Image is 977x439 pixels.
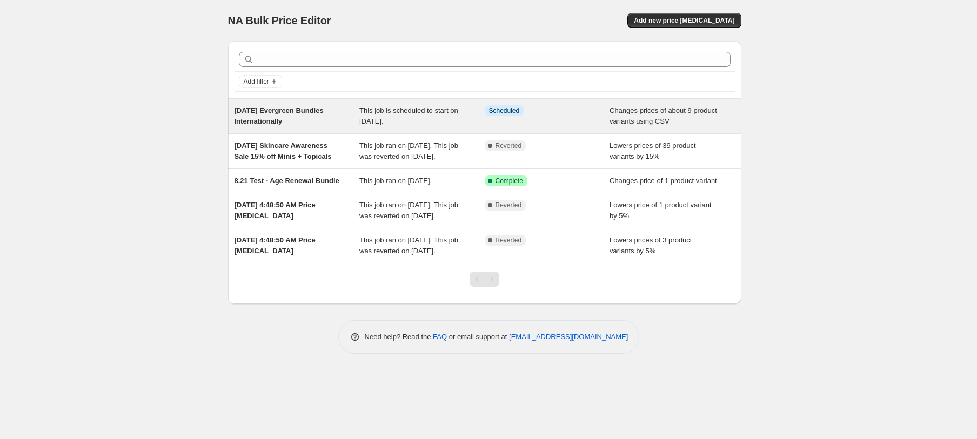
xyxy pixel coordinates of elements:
span: Add new price [MEDICAL_DATA] [634,16,734,25]
button: Add new price [MEDICAL_DATA] [627,13,741,28]
span: Lowers prices of 3 product variants by 5% [610,236,692,255]
span: Reverted [496,201,522,210]
span: 8.21 Test - Age Renewal Bundle [235,177,339,185]
span: or email support at [447,333,509,341]
nav: Pagination [470,272,499,287]
span: [DATE] 4:48:50 AM Price [MEDICAL_DATA] [235,201,316,220]
span: This job ran on [DATE]. This job was reverted on [DATE]. [359,201,458,220]
span: Complete [496,177,523,185]
a: [EMAIL_ADDRESS][DOMAIN_NAME] [509,333,628,341]
span: This job ran on [DATE]. [359,177,432,185]
span: This job is scheduled to start on [DATE]. [359,106,458,125]
span: Add filter [244,77,269,86]
span: This job ran on [DATE]. This job was reverted on [DATE]. [359,141,458,160]
span: NA Bulk Price Editor [228,15,331,26]
span: Lowers prices of 39 product variants by 15% [610,141,696,160]
span: Scheduled [489,106,520,115]
a: FAQ [433,333,447,341]
span: Changes price of 1 product variant [610,177,717,185]
span: [DATE] Skincare Awareness Sale 15% off Minis + Topicals [235,141,332,160]
span: Reverted [496,236,522,245]
span: Lowers price of 1 product variant by 5% [610,201,712,220]
span: Need help? Read the [365,333,433,341]
span: [DATE] Evergreen Bundles Internationally [235,106,324,125]
span: Reverted [496,141,522,150]
button: Add filter [239,75,282,88]
span: [DATE] 4:48:50 AM Price [MEDICAL_DATA] [235,236,316,255]
span: Changes prices of about 9 product variants using CSV [610,106,717,125]
span: This job ran on [DATE]. This job was reverted on [DATE]. [359,236,458,255]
